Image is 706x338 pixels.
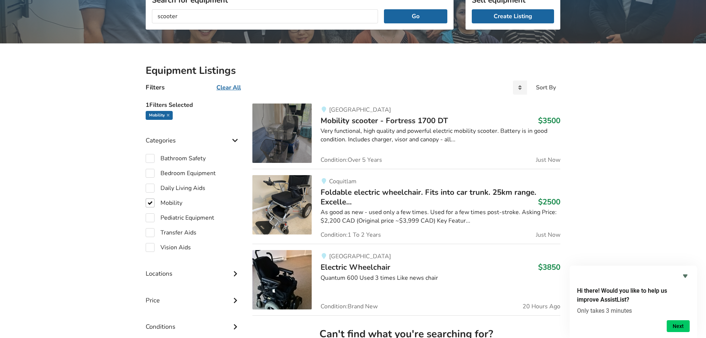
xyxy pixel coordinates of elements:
[321,303,378,309] span: Condition: Brand New
[681,272,690,280] button: Hide survey
[667,320,690,332] button: Next question
[321,262,390,272] span: Electric Wheelchair
[538,116,560,125] h3: $3500
[146,83,165,92] h4: Filters
[321,115,448,126] span: Mobility scooter - Fortress 1700 DT
[321,232,381,238] span: Condition: 1 To 2 Years
[329,177,357,186] span: Coquitlam
[577,272,690,332] div: Hi there! Would you like to help us improve AssistList?
[146,228,196,237] label: Transfer Aids
[577,307,690,314] p: Only takes 3 minutes
[146,169,216,178] label: Bedroom Equipment
[146,198,182,207] label: Mobility
[536,85,556,91] div: Sort By
[321,208,560,225] div: As good as new - used only a few times. Used for a few times post-stroke. Asking Price: $2,200 CA...
[523,303,560,309] span: 20 Hours Ago
[146,111,173,120] div: Mobility
[146,255,241,281] div: Locations
[146,122,241,148] div: Categories
[216,83,241,92] u: Clear All
[146,213,214,222] label: Pediatric Equipment
[321,274,560,282] div: Quantum 600 Used 3 times Like news chair
[321,127,560,144] div: Very functional, high quality and powerful electric mobility scooter. Battery is in good conditio...
[252,175,312,234] img: mobility-foldable electric wheelchair. fits into car trunk. 25km range. excellent condition!
[146,184,205,193] label: Daily Living Aids
[384,9,447,23] button: Go
[152,9,378,23] input: I am looking for...
[321,157,382,163] span: Condition: Over 5 Years
[252,104,312,163] img: mobility-mobility scooter - fortress 1700 dt
[146,98,241,111] h5: 1 Filters Selected
[146,282,241,308] div: Price
[536,157,560,163] span: Just Now
[252,169,560,244] a: mobility-foldable electric wheelchair. fits into car trunk. 25km range. excellent condition!Coqui...
[146,243,191,252] label: Vision Aids
[577,286,690,304] h2: Hi there! Would you like to help us improve AssistList?
[538,262,560,272] h3: $3850
[252,104,560,169] a: mobility-mobility scooter - fortress 1700 dt[GEOGRAPHIC_DATA]Mobility scooter - Fortress 1700 DT$...
[321,187,536,207] span: Foldable electric wheelchair. Fits into car trunk. 25km range. Excelle...
[146,154,206,163] label: Bathroom Safety
[329,106,391,114] span: [GEOGRAPHIC_DATA]
[252,250,312,309] img: mobility-electric wheelchair
[472,9,554,23] a: Create Listing
[146,64,560,77] h2: Equipment Listings
[146,308,241,334] div: Conditions
[329,252,391,260] span: [GEOGRAPHIC_DATA]
[252,244,560,315] a: mobility-electric wheelchair [GEOGRAPHIC_DATA]Electric Wheelchair$3850Quantum 600 Used 3 times Li...
[536,232,560,238] span: Just Now
[538,197,560,207] h3: $2500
